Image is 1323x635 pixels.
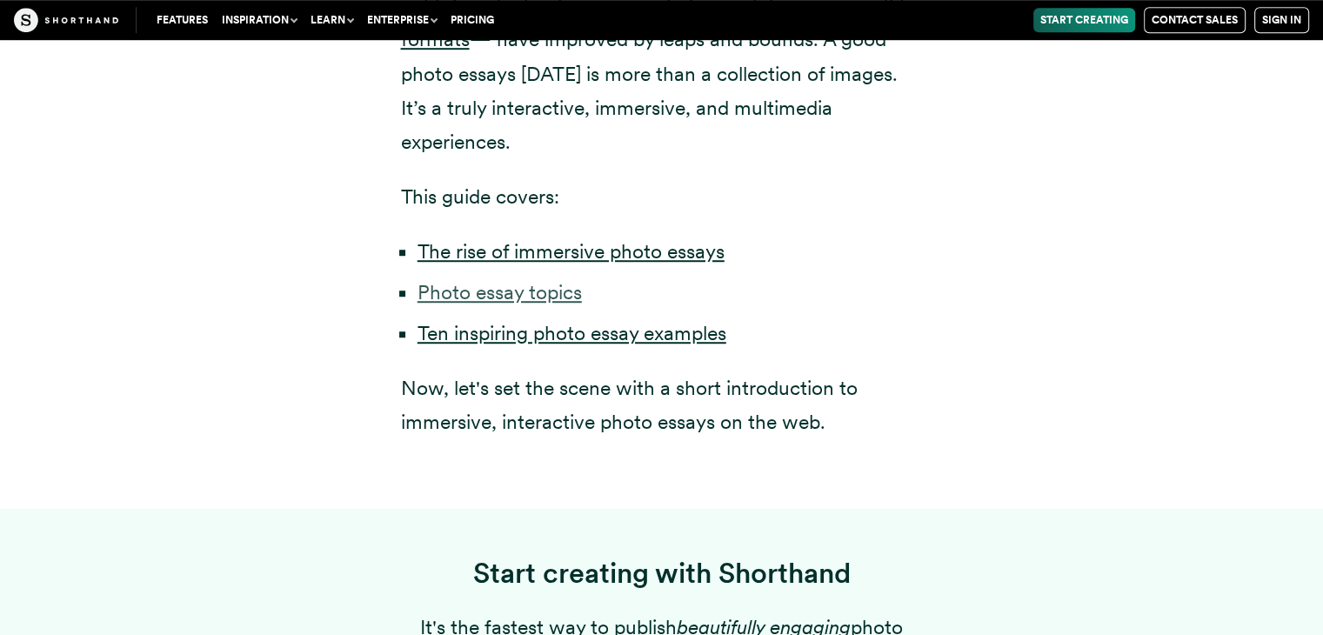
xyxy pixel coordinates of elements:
a: Sign in [1254,7,1309,33]
h3: Start creating with Shorthand [401,557,923,591]
img: The Craft [14,8,118,32]
button: Enterprise [360,8,444,32]
p: Now, let's set the scene with a short introduction to immersive, interactive photo essays on the ... [401,371,923,439]
button: Learn [304,8,360,32]
a: Pricing [444,8,501,32]
a: Ten inspiring photo essay examples [418,321,726,345]
a: Contact Sales [1144,7,1246,33]
a: Start Creating [1033,8,1135,32]
a: Photo essay topics [418,280,582,304]
p: This guide covers: [401,180,923,214]
a: Features [150,8,215,32]
a: The rise of immersive photo essays [418,239,725,264]
button: Inspiration [215,8,304,32]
